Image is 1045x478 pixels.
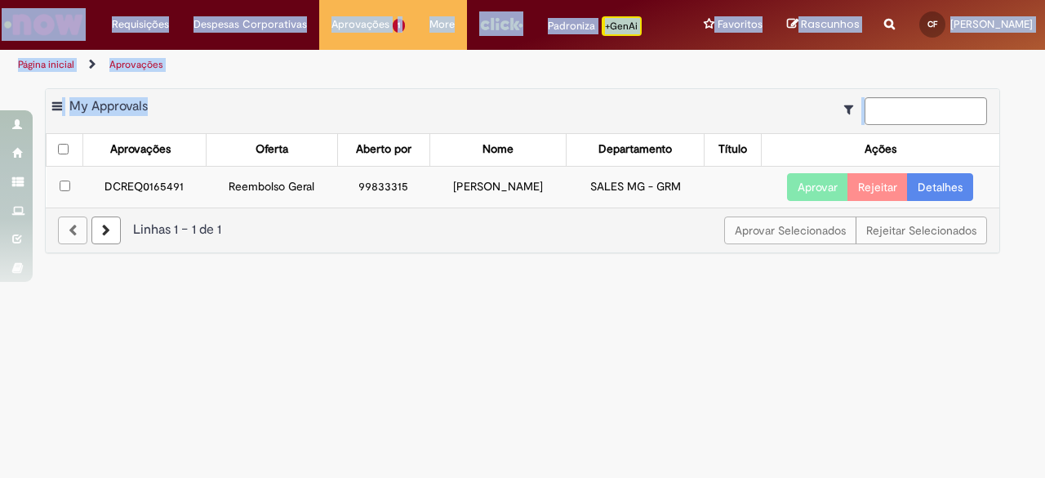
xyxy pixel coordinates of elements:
[206,166,337,208] td: Reembolso Geral
[110,141,171,158] div: Aprovações
[482,141,514,158] div: Nome
[598,141,672,158] div: Departamento
[83,134,206,166] th: Aprovações
[950,17,1033,31] span: [PERSON_NAME]
[567,166,705,208] td: SALES MG - GRM
[337,166,429,208] td: 99833315
[787,173,848,201] button: Aprovar
[718,141,747,158] div: Título
[429,166,567,208] td: [PERSON_NAME]
[69,98,148,114] span: My Approvals
[356,141,411,158] div: Aberto por
[58,221,987,239] div: Linhas 1 − 1 de 1
[109,58,163,71] a: Aprovações
[256,141,288,158] div: Oferta
[847,173,908,201] button: Rejeitar
[18,58,74,71] a: Página inicial
[83,166,206,208] td: DCREQ0165491
[844,104,861,115] i: Mostrar filtros para: Suas Solicitações
[907,173,973,201] a: Detalhes
[865,141,896,158] div: Ações
[12,50,684,80] ul: Trilhas de página
[2,8,86,41] img: ServiceNow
